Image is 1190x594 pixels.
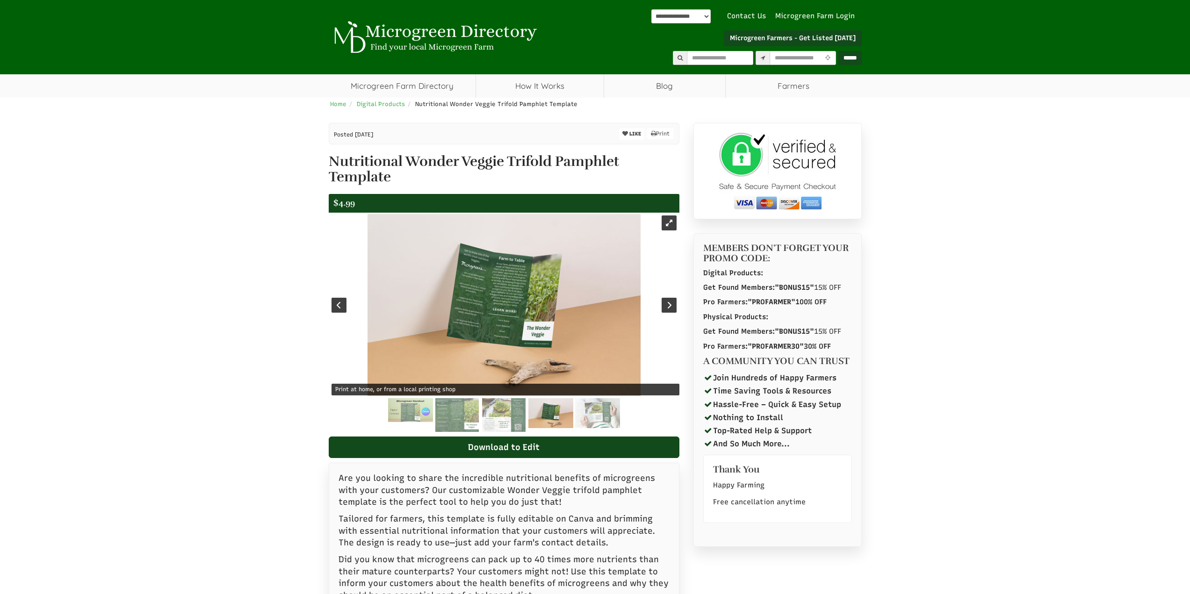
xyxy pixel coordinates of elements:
[329,21,539,54] img: Microgreen Directory
[748,342,804,351] span: "PROFARMER30"
[330,100,346,107] a: Home
[703,243,852,264] h4: MEMBERS DON'T FORGET YOUR PROMO CODE:
[703,327,814,336] strong: Get Found Members:
[329,74,476,98] a: Microgreen Farm Directory
[719,133,836,209] img: secure checkout
[329,437,679,458] a: Download to Edit
[703,424,852,437] li: Top-Rated Help & Support
[332,384,679,395] div: Print at home, or from a local printing shop
[713,465,842,475] h4: Thank You
[628,131,641,137] span: LIKE
[357,100,405,107] a: Digital Products
[355,131,373,138] span: [DATE]
[703,398,852,411] li: Hassle-Free – Quick & Easy Setup
[713,496,842,508] p: Free cancellation anytime
[703,327,852,336] p: 15% OFF
[339,514,655,548] span: Tailored for farmers, this template is fully editable on Canva and brimming with essential nutrit...
[775,11,859,21] a: Microgreen Farm Login
[647,128,674,139] a: Print
[575,398,620,428] img: 0205a3bbf180ccb6550bb934db480134
[482,398,526,432] img: ec2d999f6bd79085b8ad3d21adc2c7ea
[703,371,852,384] li: Join Hundreds of Happy Farmers
[775,283,814,292] span: "BONUS15"
[748,298,795,306] span: "PROFARMER"
[703,356,852,366] h4: A COMMUNITY YOU CAN TRUST
[722,11,771,21] a: Contact Us
[415,100,577,107] span: Nutritional Wonder Veggie Trifold Pamphlet Template
[476,74,604,98] a: How It Works
[339,473,655,507] span: Are you looking to share the incredible nutritional benefits of microgreens with your customers? ...
[703,384,852,397] li: Time Saving Tools & Resources
[435,398,479,432] img: 1c2171a51e892c67e8fdba9cd886fee4
[334,131,353,138] span: Posted
[329,154,679,185] h1: Nutritional Wonder Veggie Trifold Pamphlet Template
[703,342,831,351] strong: Pro Farmers: 30% OFF
[388,398,433,422] img: 751d5064965fb2f3da8648dceeca4c9c
[775,327,814,336] span: "BONUS15"
[703,313,768,321] strong: Physical Products:
[619,128,644,140] button: LIKE
[604,74,725,98] a: Blog
[703,437,852,450] li: And So Much More...
[651,9,711,23] select: Language Translate Widget
[713,479,842,492] p: Happy Farming
[333,198,355,208] span: $4.99
[726,74,862,98] span: Farmers
[703,269,763,277] strong: Digital Products:
[651,9,711,23] div: Powered by
[724,30,862,46] a: Microgreen Farmers - Get Listed [DATE]
[528,398,573,428] img: 95986249113e3bb1417667a7eff71f75
[703,298,827,306] strong: Pro Farmers: 100% OFF
[703,283,814,292] strong: Get Found Members:
[823,55,833,61] i: Use Current Location
[703,283,852,293] p: 15% OFF
[703,411,852,424] li: Nothing to Install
